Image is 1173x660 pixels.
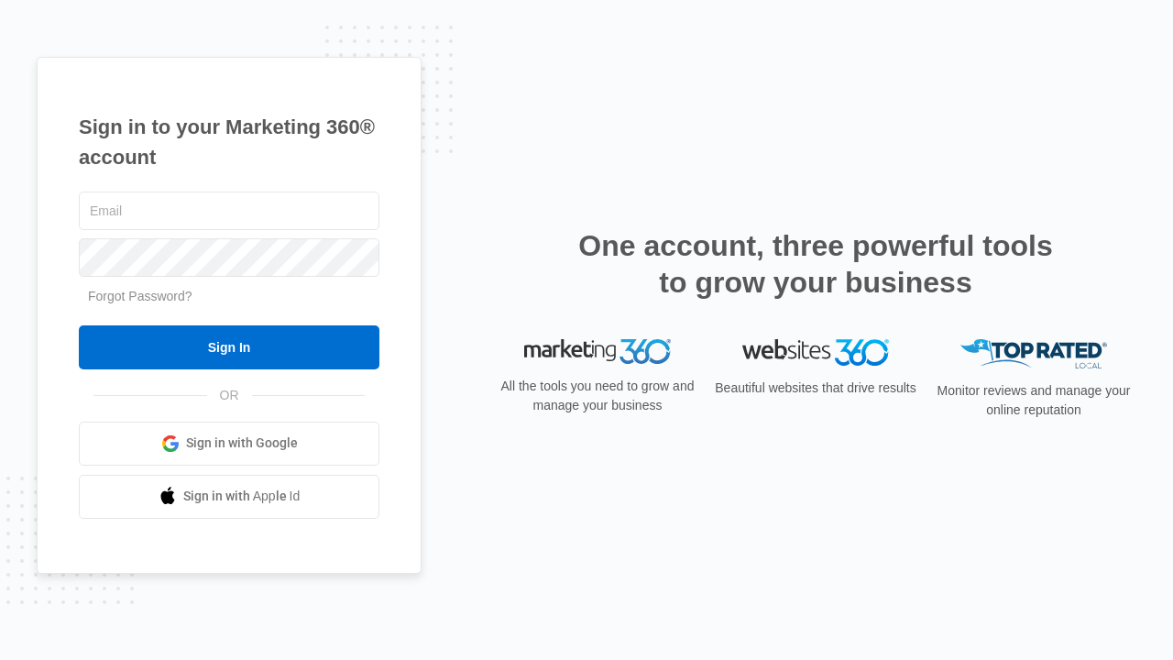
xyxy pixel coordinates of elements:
[495,377,700,415] p: All the tools you need to grow and manage your business
[573,227,1058,301] h2: One account, three powerful tools to grow your business
[713,379,918,398] p: Beautiful websites that drive results
[960,339,1107,369] img: Top Rated Local
[183,487,301,506] span: Sign in with Apple Id
[79,422,379,466] a: Sign in with Google
[79,192,379,230] input: Email
[931,381,1136,420] p: Monitor reviews and manage your online reputation
[79,325,379,369] input: Sign In
[79,475,379,519] a: Sign in with Apple Id
[79,112,379,172] h1: Sign in to your Marketing 360® account
[742,339,889,366] img: Websites 360
[88,289,192,303] a: Forgot Password?
[207,386,252,405] span: OR
[186,434,298,453] span: Sign in with Google
[524,339,671,365] img: Marketing 360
